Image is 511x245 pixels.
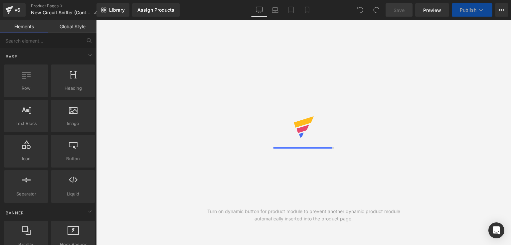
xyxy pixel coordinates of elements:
span: Library [109,7,125,13]
span: Row [6,85,46,92]
button: Publish [452,3,492,17]
span: Button [53,155,93,162]
a: New Library [96,3,129,17]
span: Liquid [53,190,93,197]
a: Preview [415,3,449,17]
span: Save [394,7,405,14]
div: Assign Products [137,7,174,13]
button: More [495,3,508,17]
button: Undo [354,3,367,17]
span: Heading [53,85,93,92]
button: Redo [370,3,383,17]
div: Turn on dynamic button for product module to prevent another dynamic product module automatically... [200,208,408,222]
span: Preview [423,7,441,14]
div: Open Intercom Messenger [488,222,504,238]
a: Laptop [267,3,283,17]
a: Global Style [48,20,96,33]
a: Desktop [251,3,267,17]
a: v6 [3,3,26,17]
span: Base [5,54,18,60]
a: Product Pages [31,3,103,9]
span: Image [53,120,93,127]
span: Publish [460,7,476,13]
span: New Circuit Sniffer (Control) [31,10,91,15]
a: Tablet [283,3,299,17]
span: Separator [6,190,46,197]
span: Banner [5,210,25,216]
span: Text Block [6,120,46,127]
span: Icon [6,155,46,162]
a: Mobile [299,3,315,17]
div: v6 [13,6,22,14]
